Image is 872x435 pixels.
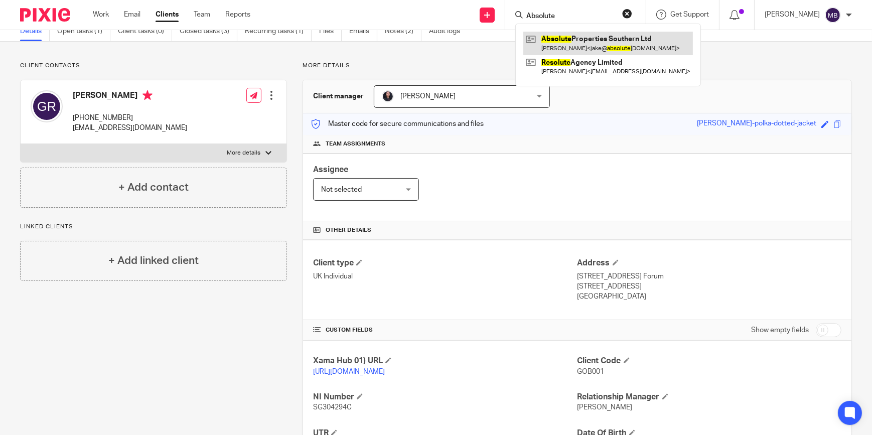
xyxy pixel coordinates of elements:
h4: + Add linked client [108,253,199,268]
p: Client contacts [20,62,287,70]
div: [PERSON_NAME]-polka-dotted-jacket [697,118,816,130]
h4: + Add contact [118,180,189,195]
span: Other details [326,226,371,234]
h4: NI Number [313,392,577,402]
p: More details [303,62,852,70]
a: Open tasks (1) [57,22,110,41]
h4: CUSTOM FIELDS [313,326,577,334]
a: [URL][DOMAIN_NAME] [313,368,385,375]
h4: Xama Hub 01) URL [313,356,577,366]
a: Reports [225,10,250,20]
input: Search [525,12,616,21]
button: Clear [622,9,632,19]
p: [PERSON_NAME] [765,10,820,20]
p: [EMAIL_ADDRESS][DOMAIN_NAME] [73,123,187,133]
i: Primary [142,90,153,100]
a: Clients [156,10,179,20]
label: Show empty fields [751,325,809,335]
p: UK Individual [313,271,577,281]
span: GOB001 [577,368,605,375]
a: Notes (2) [385,22,421,41]
h4: Client type [313,258,577,268]
img: Pixie [20,8,70,22]
a: Work [93,10,109,20]
img: svg%3E [31,90,63,122]
img: MicrosoftTeams-image.jfif [382,90,394,102]
a: Details [20,22,50,41]
p: [STREET_ADDRESS] [577,281,841,292]
span: Not selected [321,186,362,193]
p: Master code for secure communications and files [311,119,484,129]
p: More details [227,149,260,157]
a: Emails [349,22,377,41]
span: Assignee [313,166,348,174]
p: [STREET_ADDRESS] Forum [577,271,841,281]
h4: Client Code [577,356,841,366]
a: Client tasks (0) [118,22,172,41]
span: SG304294C [313,404,352,411]
a: Audit logs [429,22,468,41]
p: [GEOGRAPHIC_DATA] [577,292,841,302]
a: Recurring tasks (1) [245,22,312,41]
h3: Client manager [313,91,364,101]
h4: [PERSON_NAME] [73,90,187,103]
span: Team assignments [326,140,385,148]
p: [PHONE_NUMBER] [73,113,187,123]
a: Email [124,10,140,20]
img: svg%3E [825,7,841,23]
span: [PERSON_NAME] [577,404,633,411]
a: Team [194,10,210,20]
a: Files [319,22,342,41]
a: Closed tasks (3) [180,22,237,41]
h4: Address [577,258,841,268]
span: Get Support [670,11,709,18]
span: [PERSON_NAME] [400,93,456,100]
p: Linked clients [20,223,287,231]
h4: Relationship Manager [577,392,841,402]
